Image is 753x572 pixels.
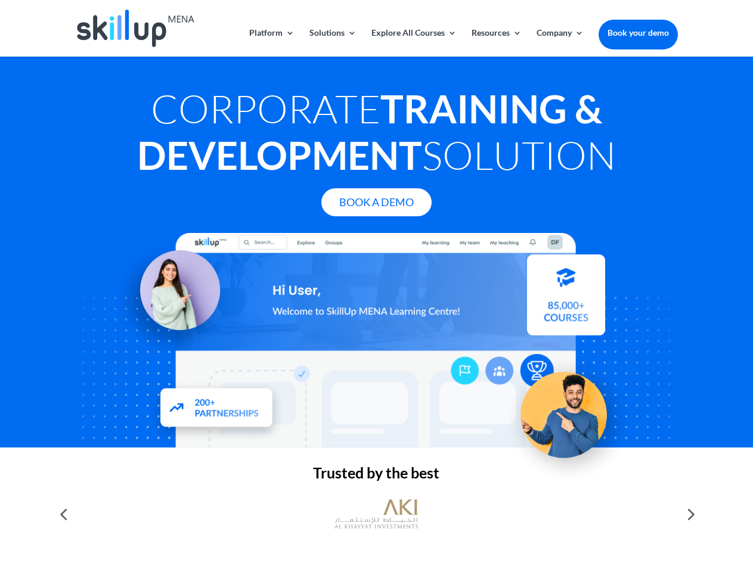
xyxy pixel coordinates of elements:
[503,347,636,479] img: Upskill your workforce - SkillUp
[554,443,753,572] iframe: Chat Widget
[472,29,522,57] a: Resources
[148,377,286,442] img: Partners - SkillUp Mena
[137,85,602,178] strong: Training & Development
[527,259,605,340] img: Courses library - SkillUp MENA
[75,85,677,184] h1: Corporate Solution
[111,237,232,357] img: Learning Management Solution - SkillUp
[249,29,295,57] a: Platform
[75,465,677,486] h2: Trusted by the best
[334,493,418,535] img: al khayyat investments logo
[371,29,457,57] a: Explore All Courses
[599,20,678,46] a: Book your demo
[77,10,194,47] img: Skillup Mena
[309,29,357,57] a: Solutions
[537,29,584,57] a: Company
[321,188,432,216] a: Book A Demo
